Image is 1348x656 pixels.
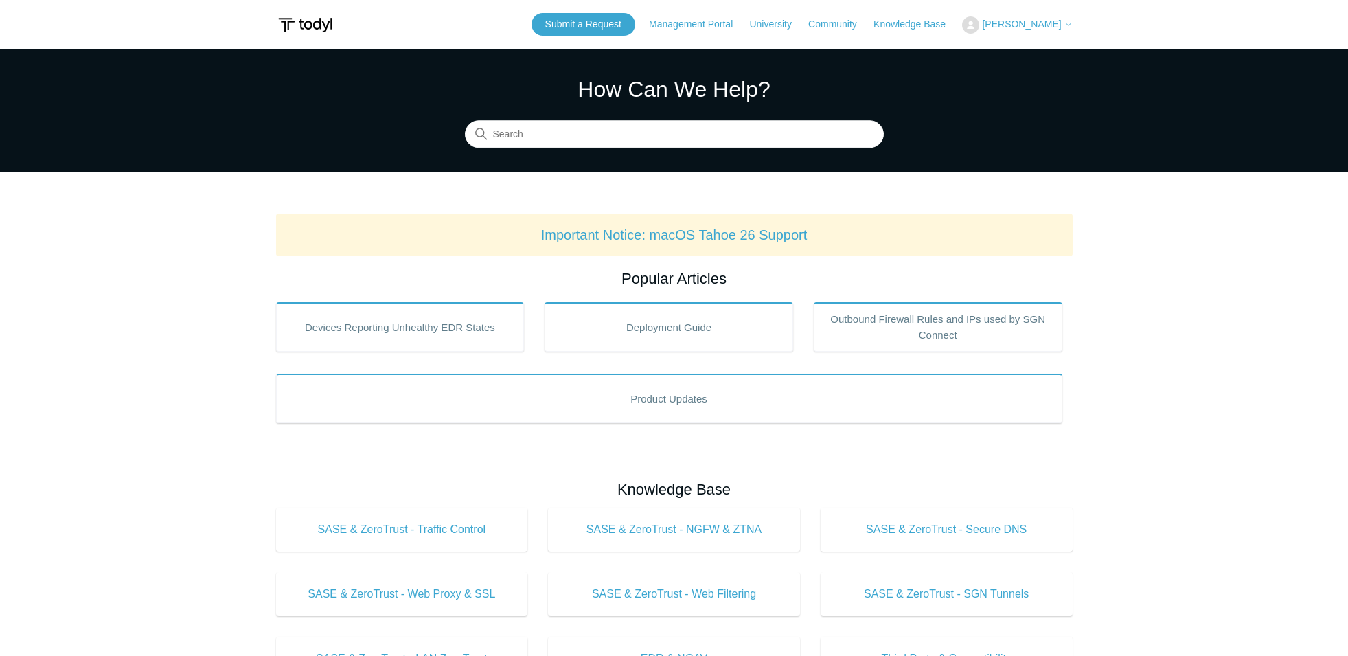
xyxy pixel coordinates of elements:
[841,521,1052,538] span: SASE & ZeroTrust - Secure DNS
[465,73,884,106] h1: How Can We Help?
[814,302,1062,352] a: Outbound Firewall Rules and IPs used by SGN Connect
[532,13,635,36] a: Submit a Request
[569,586,779,602] span: SASE & ZeroTrust - Web Filtering
[276,12,334,38] img: Todyl Support Center Help Center home page
[749,17,805,32] a: University
[962,16,1072,34] button: [PERSON_NAME]
[276,572,528,616] a: SASE & ZeroTrust - Web Proxy & SSL
[545,302,793,352] a: Deployment Guide
[841,586,1052,602] span: SASE & ZeroTrust - SGN Tunnels
[821,508,1073,552] a: SASE & ZeroTrust - Secure DNS
[982,19,1061,30] span: [PERSON_NAME]
[297,521,507,538] span: SASE & ZeroTrust - Traffic Control
[649,17,746,32] a: Management Portal
[276,374,1062,423] a: Product Updates
[569,521,779,538] span: SASE & ZeroTrust - NGFW & ZTNA
[276,508,528,552] a: SASE & ZeroTrust - Traffic Control
[548,572,800,616] a: SASE & ZeroTrust - Web Filtering
[465,121,884,148] input: Search
[276,267,1073,290] h2: Popular Articles
[297,586,507,602] span: SASE & ZeroTrust - Web Proxy & SSL
[276,478,1073,501] h2: Knowledge Base
[276,302,525,352] a: Devices Reporting Unhealthy EDR States
[548,508,800,552] a: SASE & ZeroTrust - NGFW & ZTNA
[541,227,808,242] a: Important Notice: macOS Tahoe 26 Support
[821,572,1073,616] a: SASE & ZeroTrust - SGN Tunnels
[873,17,959,32] a: Knowledge Base
[808,17,871,32] a: Community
